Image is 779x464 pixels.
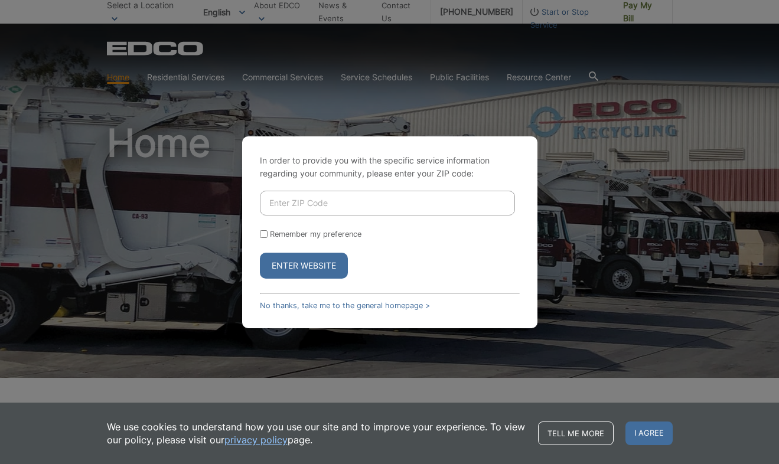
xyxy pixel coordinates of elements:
[260,301,430,310] a: No thanks, take me to the general homepage >
[538,421,614,445] a: Tell me more
[107,420,526,446] p: We use cookies to understand how you use our site and to improve your experience. To view our pol...
[260,253,348,279] button: Enter Website
[260,191,515,215] input: Enter ZIP Code
[224,433,288,446] a: privacy policy
[270,230,361,238] label: Remember my preference
[625,421,673,445] span: I agree
[260,154,520,180] p: In order to provide you with the specific service information regarding your community, please en...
